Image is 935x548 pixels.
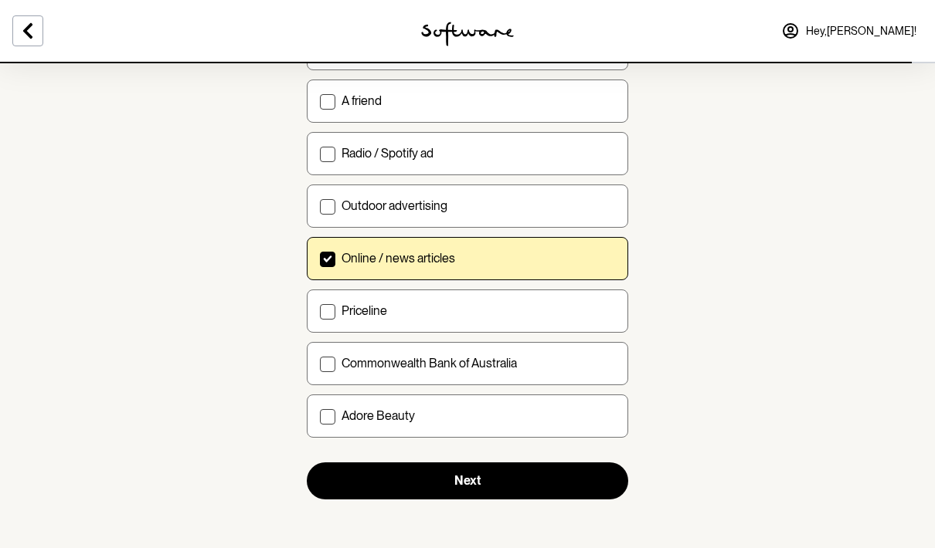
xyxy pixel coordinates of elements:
[342,198,447,213] p: Outdoor advertising
[307,462,628,499] button: Next
[342,356,517,370] p: Commonwealth Bank of Australia
[342,93,382,108] p: A friend
[342,303,387,318] p: Priceline
[342,146,433,161] p: Radio / Spotify ad
[342,251,455,266] p: Online / news articles
[342,408,415,423] p: Adore Beauty
[772,12,926,49] a: Hey,[PERSON_NAME]!
[421,22,514,46] img: software logo
[454,473,481,488] span: Next
[806,25,916,38] span: Hey, [PERSON_NAME] !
